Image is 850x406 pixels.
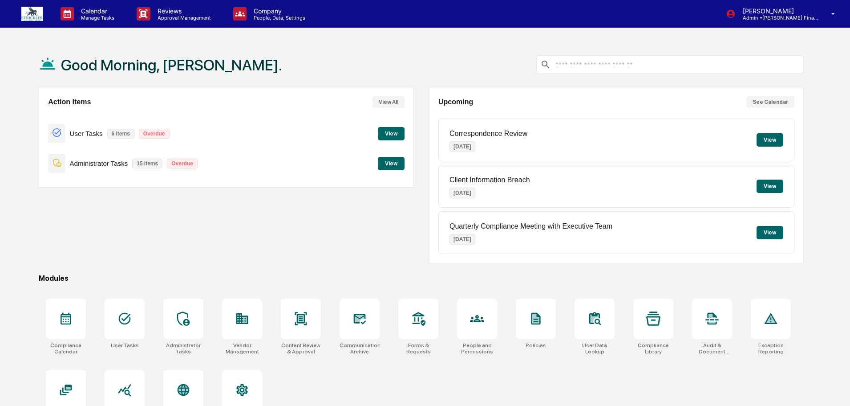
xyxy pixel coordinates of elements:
[150,7,215,15] p: Reviews
[378,127,405,140] button: View
[449,234,475,245] p: [DATE]
[70,130,103,137] p: User Tasks
[139,129,170,139] p: Overdue
[757,226,783,239] button: View
[378,159,405,167] a: View
[692,342,732,355] div: Audit & Document Logs
[736,15,818,21] p: Admin • [PERSON_NAME] Financial Group
[107,129,134,139] p: 6 items
[74,15,119,21] p: Manage Tasks
[222,342,262,355] div: Vendor Management
[746,96,794,108] button: See Calendar
[526,342,546,349] div: Policies
[633,342,673,355] div: Compliance Library
[111,342,139,349] div: User Tasks
[822,377,846,401] iframe: Open customer support
[449,141,475,152] p: [DATE]
[48,98,91,106] h2: Action Items
[247,15,310,21] p: People, Data, Settings
[247,7,310,15] p: Company
[163,342,203,355] div: Administrator Tasks
[372,96,405,108] button: View All
[70,160,128,167] p: Administrator Tasks
[150,15,215,21] p: Approval Management
[132,159,162,168] p: 15 items
[378,157,405,170] button: View
[378,129,405,137] a: View
[449,130,527,138] p: Correspondence Review
[167,159,198,168] p: Overdue
[46,342,86,355] div: Compliance Calendar
[61,56,282,74] h1: Good Morning, [PERSON_NAME].
[757,180,783,193] button: View
[281,342,321,355] div: Content Review & Approval
[736,7,818,15] p: [PERSON_NAME]
[21,7,43,21] img: logo
[449,188,475,198] p: [DATE]
[757,133,783,147] button: View
[398,342,438,355] div: Forms & Requests
[74,7,119,15] p: Calendar
[449,222,612,230] p: Quarterly Compliance Meeting with Executive Team
[457,342,497,355] div: People and Permissions
[340,342,380,355] div: Communications Archive
[449,176,530,184] p: Client Information Breach
[751,342,791,355] div: Exception Reporting
[575,342,615,355] div: User Data Lookup
[39,274,804,283] div: Modules
[438,98,473,106] h2: Upcoming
